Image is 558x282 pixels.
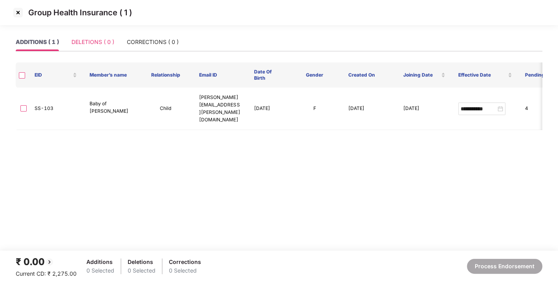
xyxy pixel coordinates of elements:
[28,8,132,17] p: Group Health Insurance ( 1 )
[28,62,83,88] th: EID
[342,88,397,130] td: [DATE]
[28,88,83,130] td: SS-103
[248,62,287,88] th: Date Of Birth
[12,6,24,19] img: svg+xml;base64,PHN2ZyBpZD0iQ3Jvc3MtMzJ4MzIiIHhtbG5zPSJodHRwOi8vd3d3LnczLm9yZy8yMDAwL3N2ZyIgd2lkdG...
[287,62,342,88] th: Gender
[169,258,201,266] div: Corrections
[403,72,440,78] span: Joining Date
[248,88,287,130] td: [DATE]
[45,257,54,267] img: svg+xml;base64,PHN2ZyBpZD0iQmFjay0yMHgyMCIgeG1sbnM9Imh0dHA6Ly93d3cudzMub3JnLzIwMDAvc3ZnIiB3aWR0aD...
[397,88,452,130] td: [DATE]
[193,62,248,88] th: Email ID
[397,62,452,88] th: Joining Date
[287,88,342,130] td: F
[138,88,193,130] td: Child
[458,72,506,78] span: Effective Date
[193,88,248,130] td: [PERSON_NAME][EMAIL_ADDRESS][PERSON_NAME][DOMAIN_NAME]
[86,266,114,275] div: 0 Selected
[342,62,397,88] th: Created On
[16,38,59,46] div: ADDITIONS ( 1 )
[83,62,138,88] th: Member’s name
[16,270,77,277] span: Current CD: ₹ 2,275.00
[169,266,201,275] div: 0 Selected
[138,62,193,88] th: Relationship
[127,38,179,46] div: CORRECTIONS ( 0 )
[90,100,132,115] p: Baby of [PERSON_NAME]
[71,38,114,46] div: DELETIONS ( 0 )
[128,258,156,266] div: Deletions
[452,62,518,88] th: Effective Date
[35,72,71,78] span: EID
[16,255,77,269] div: ₹ 0.00
[128,266,156,275] div: 0 Selected
[467,259,542,274] button: Process Endorsement
[86,258,114,266] div: Additions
